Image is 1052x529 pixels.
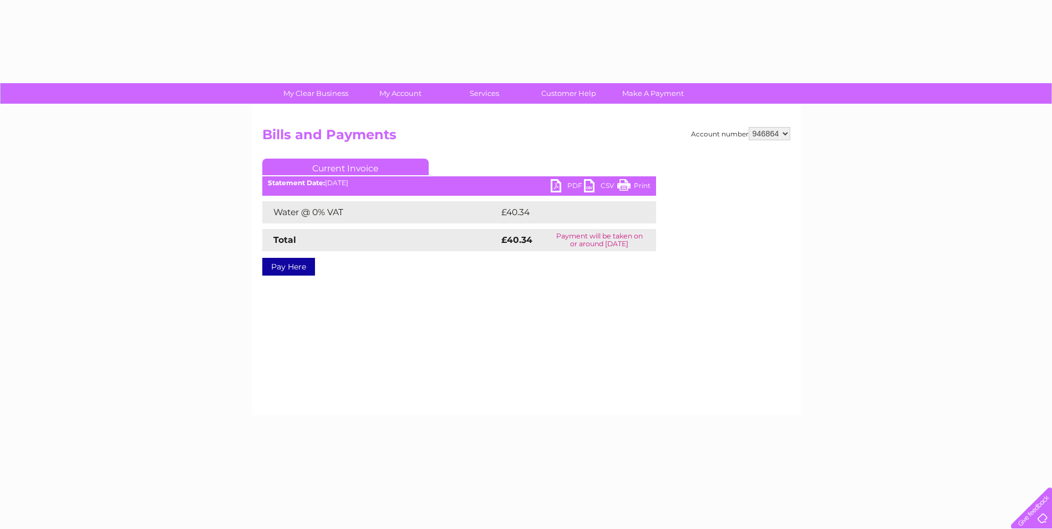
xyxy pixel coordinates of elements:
[617,179,650,195] a: Print
[262,179,656,187] div: [DATE]
[270,83,362,104] a: My Clear Business
[262,159,429,175] a: Current Invoice
[273,235,296,245] strong: Total
[607,83,699,104] a: Make A Payment
[584,179,617,195] a: CSV
[354,83,446,104] a: My Account
[262,127,790,148] h2: Bills and Payments
[523,83,614,104] a: Customer Help
[691,127,790,140] div: Account number
[262,201,499,223] td: Water @ 0% VAT
[543,229,655,251] td: Payment will be taken on or around [DATE]
[499,201,634,223] td: £40.34
[262,258,315,276] a: Pay Here
[551,179,584,195] a: PDF
[501,235,532,245] strong: £40.34
[268,179,325,187] b: Statement Date:
[439,83,530,104] a: Services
